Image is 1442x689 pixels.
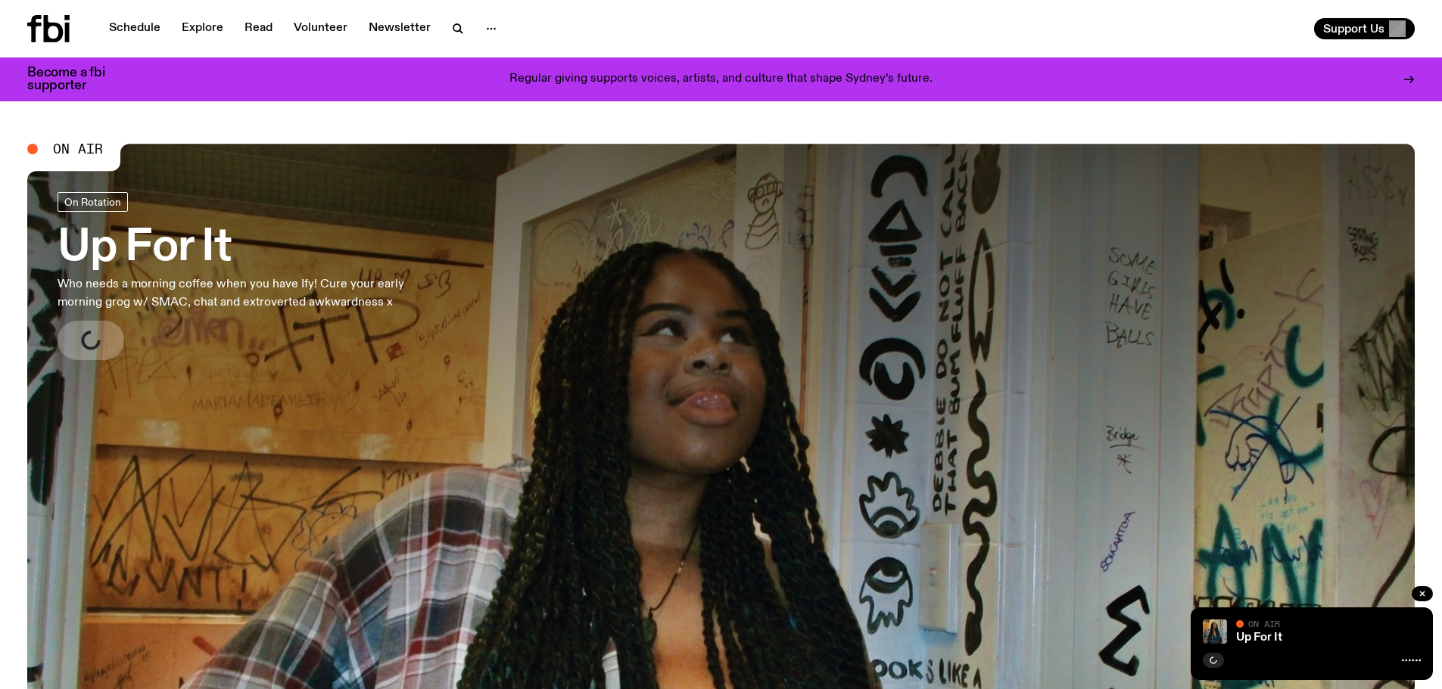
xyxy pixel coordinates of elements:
[53,142,103,156] span: On Air
[285,18,357,39] a: Volunteer
[1314,18,1415,39] button: Support Us
[1203,619,1227,644] img: Ify - a Brown Skin girl with black braided twists, looking up to the side with her tongue stickin...
[1248,619,1280,628] span: On Air
[58,192,128,212] a: On Rotation
[64,196,121,207] span: On Rotation
[58,227,445,269] h3: Up For It
[27,67,124,92] h3: Become a fbi supporter
[235,18,282,39] a: Read
[173,18,232,39] a: Explore
[100,18,170,39] a: Schedule
[509,73,933,86] p: Regular giving supports voices, artists, and culture that shape Sydney’s future.
[58,192,445,360] a: Up For ItWho needs a morning coffee when you have Ify! Cure your early morning grog w/ SMAC, chat...
[58,275,445,312] p: Who needs a morning coffee when you have Ify! Cure your early morning grog w/ SMAC, chat and extr...
[1323,22,1384,36] span: Support Us
[360,18,440,39] a: Newsletter
[1236,632,1282,644] a: Up For It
